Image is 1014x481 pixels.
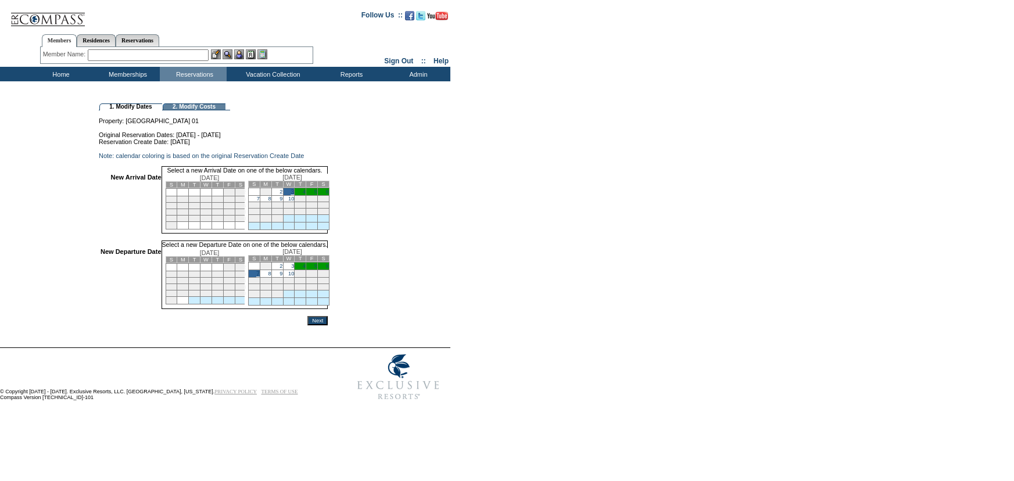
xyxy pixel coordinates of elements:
[306,202,318,209] td: 19
[189,182,200,188] td: T
[99,152,328,159] td: Note: calendar coloring is based on the original Reservation Create Date
[421,57,426,65] span: ::
[189,203,200,209] td: 12
[260,209,271,215] td: 22
[200,196,212,203] td: 6
[260,215,271,222] td: 29
[427,15,448,21] a: Subscribe to our YouTube Channel
[189,209,200,216] td: 19
[235,189,246,196] td: 2
[271,278,283,284] td: 16
[283,209,295,215] td: 24
[166,209,177,216] td: 17
[416,15,425,21] a: Follow us on Twitter
[223,196,235,203] td: 8
[318,284,329,290] td: 27
[200,257,212,263] td: W
[212,209,223,216] td: 21
[160,67,227,81] td: Reservations
[101,174,162,234] td: New Arrival Date
[166,222,177,229] td: 31
[306,278,318,284] td: 19
[10,3,85,27] img: Compass Home
[288,196,294,202] a: 10
[248,215,260,222] td: 28
[318,209,329,215] td: 27
[200,249,220,256] span: [DATE]
[177,290,189,297] td: 25
[361,10,403,24] td: Follow Us ::
[177,209,189,216] td: 18
[248,181,260,188] td: S
[260,256,271,262] td: M
[189,196,200,203] td: 5
[212,182,223,188] td: T
[295,181,306,188] td: T
[166,278,177,284] td: 10
[384,57,413,65] a: Sign Out
[166,284,177,290] td: 17
[433,57,449,65] a: Help
[248,278,260,284] td: 14
[288,271,294,277] a: 10
[260,202,271,209] td: 15
[177,203,189,209] td: 11
[235,290,246,297] td: 30
[200,203,212,209] td: 13
[77,34,116,46] a: Residences
[162,240,328,248] td: Select a new Departure Date on one of the below calendars.
[256,270,260,277] a: 7
[93,67,160,81] td: Memberships
[223,182,235,188] td: F
[212,271,223,278] td: 7
[306,196,318,202] td: 12
[260,290,271,298] td: 29
[212,284,223,290] td: 21
[280,189,282,195] a: 2
[212,257,223,263] td: T
[99,124,328,138] td: Original Reservation Dates: [DATE] - [DATE]
[177,182,189,188] td: M
[166,203,177,209] td: 10
[212,203,223,209] td: 14
[248,284,260,290] td: 21
[280,263,282,269] a: 2
[200,290,212,297] td: 27
[177,271,189,278] td: 4
[235,209,246,216] td: 23
[200,216,212,222] td: 27
[212,216,223,222] td: 28
[280,271,282,277] a: 9
[223,271,235,278] td: 8
[223,189,235,196] td: 1
[280,196,282,202] a: 9
[162,166,328,174] td: Select a new Arrival Date on one of the below calendars.
[200,182,212,188] td: W
[99,110,328,124] td: Property: [GEOGRAPHIC_DATA] 01
[246,49,256,59] img: Reservations
[235,264,246,271] td: 2
[189,257,200,263] td: T
[303,189,306,195] a: 4
[235,182,246,188] td: S
[248,202,260,209] td: 14
[326,189,329,195] a: 6
[295,209,306,215] td: 25
[282,248,302,255] span: [DATE]
[318,202,329,209] td: 20
[306,270,318,278] td: 12
[189,284,200,290] td: 19
[166,257,177,263] td: S
[260,278,271,284] td: 15
[271,256,283,262] td: T
[163,103,225,110] td: 2. Modify Costs
[318,278,329,284] td: 20
[248,290,260,298] td: 28
[166,271,177,278] td: 3
[318,256,329,262] td: S
[177,216,189,222] td: 25
[306,181,318,188] td: F
[200,284,212,290] td: 20
[314,263,317,269] a: 5
[235,271,246,278] td: 9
